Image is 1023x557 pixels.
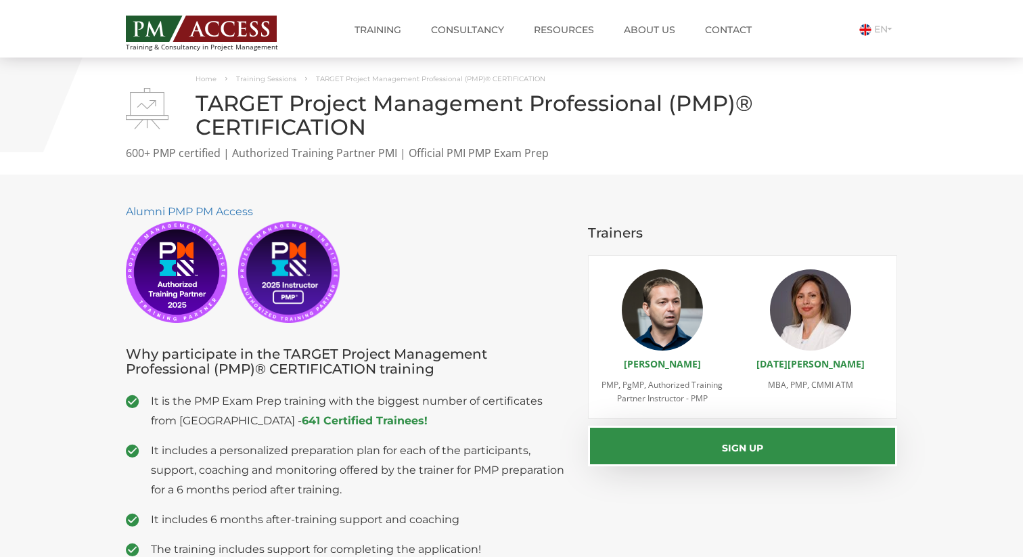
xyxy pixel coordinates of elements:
span: It includes a personalized preparation plan for each of the participants, support, coaching and m... [151,441,568,499]
span: It is the PMP Exam Prep training with the biggest number of certificates from [GEOGRAPHIC_DATA] - [151,391,568,430]
span: It includes 6 months after-training support and coaching [151,510,568,529]
span: TARGET Project Management Professional (PMP)® CERTIFICATION [316,74,545,83]
img: TARGET Project Management Professional (PMP)® CERTIFICATION [126,88,168,129]
a: Training [344,16,411,43]
img: Engleza [859,24,871,36]
a: [DATE][PERSON_NAME] [756,357,865,370]
a: About us [614,16,685,43]
button: Sign up [588,426,898,466]
img: PM ACCESS - Echipa traineri si consultanti certificati PMP: Narciss Popescu, Mihai Olaru, Monica ... [126,16,277,42]
a: Home [196,74,217,83]
span: MBA, PMP, CMMI ATM [768,379,853,391]
a: Consultancy [421,16,514,43]
h3: Trainers [588,225,898,240]
a: Contact [695,16,762,43]
a: [PERSON_NAME] [624,357,701,370]
a: 641 Certified Trainees! [302,414,428,427]
span: PMP, PgMP, Authorized Training Partner Instructor - PMP [601,379,723,404]
h3: Why participate in the TARGET Project Management Professional (PMP)® CERTIFICATION training [126,347,568,376]
a: EN [859,23,897,35]
a: Training & Consultancy in Project Management [126,12,304,51]
p: 600+ PMP certified | Authorized Training Partner PMI | Official PMI PMP Exam Prep [126,146,897,161]
span: Training & Consultancy in Project Management [126,43,304,51]
h1: TARGET Project Management Professional (PMP)® CERTIFICATION [126,91,897,139]
a: Alumni PMP PM Access [126,205,253,218]
a: Resources [524,16,604,43]
a: Training Sessions [236,74,296,83]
